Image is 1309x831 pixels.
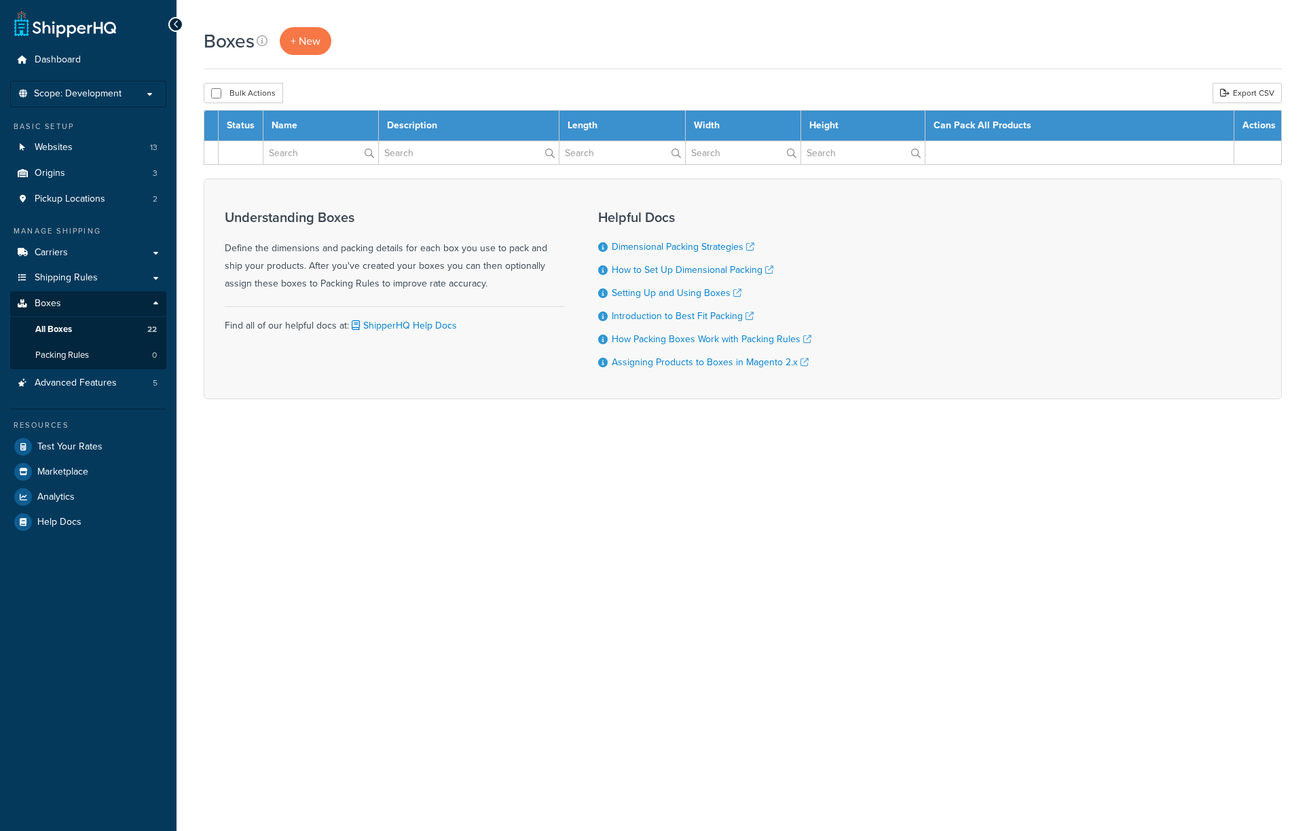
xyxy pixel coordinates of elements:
[35,193,105,205] span: Pickup Locations
[291,33,320,49] span: + New
[204,28,255,54] h1: Boxes
[10,343,166,368] li: Packing Rules
[225,306,564,335] div: Find all of our helpful docs at:
[152,350,157,361] span: 0
[225,210,564,225] h3: Understanding Boxes
[801,141,925,164] input: Search
[10,48,166,73] a: Dashboard
[153,377,158,389] span: 5
[10,135,166,160] a: Websites 13
[612,240,754,254] a: Dimensional Packing Strategies
[35,350,89,361] span: Packing Rules
[10,240,166,265] a: Carriers
[10,485,166,509] a: Analytics
[1213,83,1282,103] a: Export CSV
[559,141,685,164] input: Search
[612,286,741,300] a: Setting Up and Using Boxes
[349,318,457,333] a: ShipperHQ Help Docs
[925,111,1234,141] th: Can Pack All Products
[35,168,65,179] span: Origins
[35,324,72,335] span: All Boxes
[10,510,166,534] a: Help Docs
[35,247,68,259] span: Carriers
[10,187,166,212] li: Pickup Locations
[14,10,116,37] a: ShipperHQ Home
[10,265,166,291] a: Shipping Rules
[35,142,73,153] span: Websites
[263,141,378,164] input: Search
[10,187,166,212] a: Pickup Locations 2
[612,355,809,369] a: Assigning Products to Boxes in Magento 2.x
[37,441,103,453] span: Test Your Rates
[10,317,166,342] li: All Boxes
[153,193,158,205] span: 2
[35,298,61,310] span: Boxes
[10,371,166,396] li: Advanced Features
[204,83,283,103] button: Bulk Actions
[686,141,800,164] input: Search
[153,168,158,179] span: 3
[35,377,117,389] span: Advanced Features
[280,27,331,55] a: + New
[35,272,98,284] span: Shipping Rules
[37,517,81,528] span: Help Docs
[225,210,564,293] div: Define the dimensions and packing details for each box you use to pack and ship your products. Af...
[612,332,811,346] a: How Packing Boxes Work with Packing Rules
[10,291,166,369] li: Boxes
[10,161,166,186] a: Origins 3
[378,111,559,141] th: Description
[37,466,88,478] span: Marketplace
[1234,111,1282,141] th: Actions
[10,291,166,316] a: Boxes
[34,88,122,100] span: Scope: Development
[800,111,925,141] th: Height
[150,142,158,153] span: 13
[263,111,379,141] th: Name
[147,324,157,335] span: 22
[37,492,75,503] span: Analytics
[10,225,166,237] div: Manage Shipping
[379,141,559,164] input: Search
[10,343,166,368] a: Packing Rules 0
[559,111,686,141] th: Length
[612,309,754,323] a: Introduction to Best Fit Packing
[10,161,166,186] li: Origins
[10,435,166,459] a: Test Your Rates
[10,317,166,342] a: All Boxes 22
[10,460,166,484] a: Marketplace
[612,263,773,277] a: How to Set Up Dimensional Packing
[10,371,166,396] a: Advanced Features 5
[10,135,166,160] li: Websites
[598,210,811,225] h3: Helpful Docs
[35,54,81,66] span: Dashboard
[10,420,166,431] div: Resources
[219,111,263,141] th: Status
[10,121,166,132] div: Basic Setup
[686,111,801,141] th: Width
